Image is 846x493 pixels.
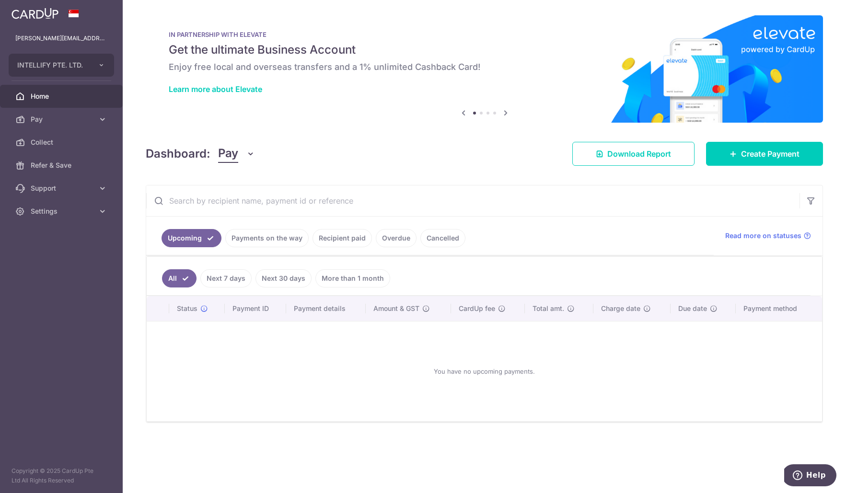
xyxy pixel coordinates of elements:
[373,304,419,313] span: Amount & GST
[31,92,94,101] span: Home
[572,142,695,166] a: Download Report
[218,145,255,163] button: Pay
[162,229,221,247] a: Upcoming
[9,54,114,77] button: INTELLIFY PTE. LTD.
[146,145,210,162] h4: Dashboard:
[169,61,800,73] h6: Enjoy free local and overseas transfers and a 1% unlimited Cashback Card!
[15,34,107,43] p: [PERSON_NAME][EMAIL_ADDRESS][DOMAIN_NAME]
[31,161,94,170] span: Refer & Save
[31,183,94,193] span: Support
[225,229,309,247] a: Payments on the way
[459,304,495,313] span: CardUp fee
[225,296,286,321] th: Payment ID
[169,84,262,94] a: Learn more about Elevate
[12,8,58,19] img: CardUp
[313,229,372,247] a: Recipient paid
[146,15,823,123] img: Renovation banner
[706,142,823,166] a: Create Payment
[31,138,94,147] span: Collect
[158,329,811,413] div: You have no upcoming payments.
[255,269,312,287] a: Next 30 days
[146,185,800,216] input: Search by recipient name, payment id or reference
[607,148,671,160] span: Download Report
[533,304,564,313] span: Total amt.
[784,464,836,488] iframe: Opens a widget where you can find more information
[601,304,640,313] span: Charge date
[17,60,88,70] span: INTELLIFY PTE. LTD.
[678,304,707,313] span: Due date
[169,42,800,57] h5: Get the ultimate Business Account
[741,148,800,160] span: Create Payment
[736,296,823,321] th: Payment method
[420,229,465,247] a: Cancelled
[725,231,801,241] span: Read more on statuses
[31,115,94,124] span: Pay
[177,304,197,313] span: Status
[725,231,811,241] a: Read more on statuses
[162,269,197,287] a: All
[31,206,94,216] span: Settings
[376,229,417,247] a: Overdue
[218,145,238,163] span: Pay
[315,269,390,287] a: More than 1 month
[200,269,252,287] a: Next 7 days
[286,296,366,321] th: Payment details
[169,31,800,38] p: IN PARTNERSHIP WITH ELEVATE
